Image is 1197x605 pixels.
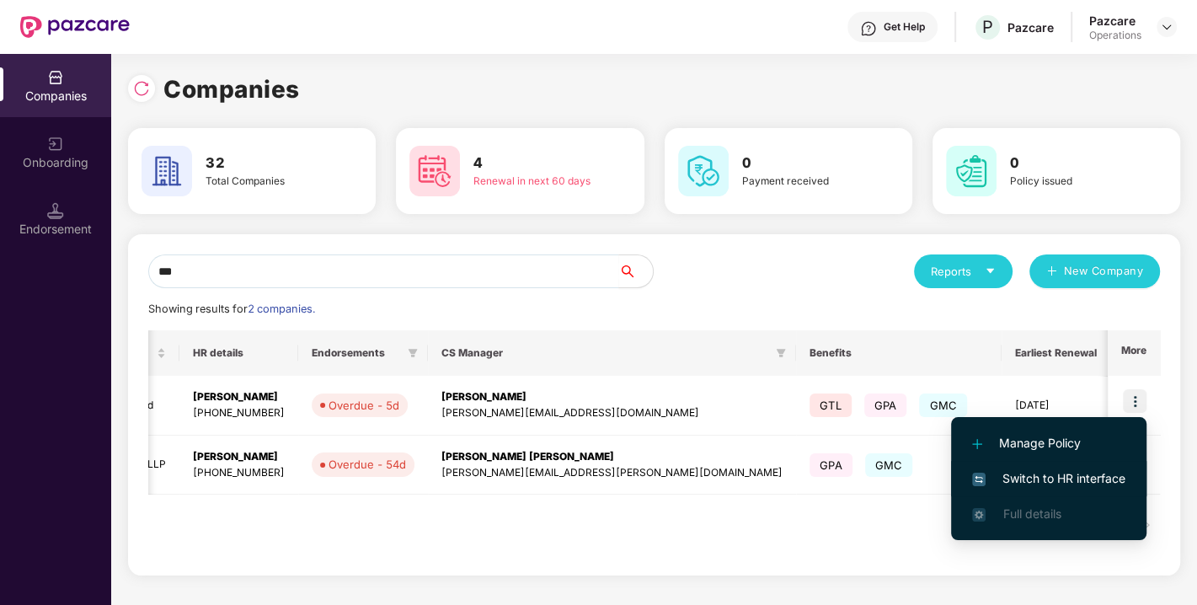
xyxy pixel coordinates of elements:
[193,449,285,465] div: [PERSON_NAME]
[810,453,852,477] span: GPA
[473,153,596,174] h3: 4
[409,146,460,196] img: svg+xml;base64,PHN2ZyB4bWxucz0iaHR0cDovL3d3dy53My5vcmcvMjAwMC9zdmciIHdpZHRoPSI2MCIgaGVpZ2h0PSI2MC...
[1002,506,1061,521] span: Full details
[1002,330,1110,376] th: Earliest Renewal
[972,508,986,522] img: svg+xml;base64,PHN2ZyB4bWxucz0iaHR0cDovL3d3dy53My5vcmcvMjAwMC9zdmciIHdpZHRoPSIxNi4zNjMiIGhlaWdodD...
[1123,389,1146,413] img: icon
[1141,520,1152,530] span: right
[972,439,982,449] img: svg+xml;base64,PHN2ZyB4bWxucz0iaHR0cDovL3d3dy53My5vcmcvMjAwMC9zdmciIHdpZHRoPSIxMi4yMDEiIGhlaWdodD...
[1064,263,1144,280] span: New Company
[441,449,783,465] div: [PERSON_NAME] [PERSON_NAME]
[1133,511,1160,538] li: Next Page
[618,254,654,288] button: search
[441,389,783,405] div: [PERSON_NAME]
[206,153,329,174] h3: 32
[1089,29,1141,42] div: Operations
[473,174,596,190] div: Renewal in next 60 days
[776,348,786,358] span: filter
[1010,174,1133,190] div: Policy issued
[982,17,993,37] span: P
[1108,330,1160,376] th: More
[1089,13,1141,29] div: Pazcare
[972,469,1125,488] span: Switch to HR interface
[248,302,315,315] span: 2 companies.
[179,330,298,376] th: HR details
[931,263,996,280] div: Reports
[864,394,907,417] span: GPA
[193,389,285,405] div: [PERSON_NAME]
[919,394,967,417] span: GMC
[47,69,64,86] img: svg+xml;base64,PHN2ZyBpZD0iQ29tcGFuaWVzIiB4bWxucz0iaHR0cDovL3d3dy53My5vcmcvMjAwMC9zdmciIHdpZHRoPS...
[860,20,877,37] img: svg+xml;base64,PHN2ZyBpZD0iSGVscC0zMngzMiIgeG1sbnM9Imh0dHA6Ly93d3cudzMub3JnLzIwMDAvc3ZnIiB3aWR0aD...
[742,174,865,190] div: Payment received
[133,80,150,97] img: svg+xml;base64,PHN2ZyBpZD0iUmVsb2FkLTMyeDMyIiB4bWxucz0iaHR0cDovL3d3dy53My5vcmcvMjAwMC9zdmciIHdpZH...
[193,465,285,481] div: [PHONE_NUMBER]
[47,202,64,219] img: svg+xml;base64,PHN2ZyB3aWR0aD0iMTQuNSIgaGVpZ2h0PSIxNC41IiB2aWV3Qm94PSIwIDAgMTYgMTYiIGZpbGw9Im5vbm...
[1010,153,1133,174] h3: 0
[810,394,852,417] span: GTL
[1007,19,1054,35] div: Pazcare
[946,146,997,196] img: svg+xml;base64,PHN2ZyB4bWxucz0iaHR0cDovL3d3dy53My5vcmcvMjAwMC9zdmciIHdpZHRoPSI2MCIgaGVpZ2h0PSI2MC...
[441,465,783,481] div: [PERSON_NAME][EMAIL_ADDRESS][PERSON_NAME][DOMAIN_NAME]
[884,20,925,34] div: Get Help
[163,71,300,108] h1: Companies
[678,146,729,196] img: svg+xml;base64,PHN2ZyB4bWxucz0iaHR0cDovL3d3dy53My5vcmcvMjAwMC9zdmciIHdpZHRoPSI2MCIgaGVpZ2h0PSI2MC...
[1002,376,1110,436] td: [DATE]
[404,343,421,363] span: filter
[329,397,399,414] div: Overdue - 5d
[142,146,192,196] img: svg+xml;base64,PHN2ZyB4bWxucz0iaHR0cDovL3d3dy53My5vcmcvMjAwMC9zdmciIHdpZHRoPSI2MCIgaGVpZ2h0PSI2MC...
[206,174,329,190] div: Total Companies
[796,330,1002,376] th: Benefits
[408,348,418,358] span: filter
[618,265,653,278] span: search
[972,434,1125,452] span: Manage Policy
[772,343,789,363] span: filter
[985,265,996,276] span: caret-down
[1029,254,1160,288] button: plusNew Company
[1160,20,1173,34] img: svg+xml;base64,PHN2ZyBpZD0iRHJvcGRvd24tMzJ4MzIiIHhtbG5zPSJodHRwOi8vd3d3LnczLm9yZy8yMDAwL3N2ZyIgd2...
[441,346,769,360] span: CS Manager
[329,456,406,473] div: Overdue - 54d
[47,136,64,153] img: svg+xml;base64,PHN2ZyB3aWR0aD0iMjAiIGhlaWdodD0iMjAiIHZpZXdCb3g9IjAgMCAyMCAyMCIgZmlsbD0ibm9uZSIgeG...
[1046,265,1057,279] span: plus
[742,153,865,174] h3: 0
[193,405,285,421] div: [PHONE_NUMBER]
[148,302,315,315] span: Showing results for
[20,16,130,38] img: New Pazcare Logo
[441,405,783,421] div: [PERSON_NAME][EMAIL_ADDRESS][DOMAIN_NAME]
[1133,511,1160,538] button: right
[312,346,401,360] span: Endorsements
[865,453,913,477] span: GMC
[972,473,986,486] img: svg+xml;base64,PHN2ZyB4bWxucz0iaHR0cDovL3d3dy53My5vcmcvMjAwMC9zdmciIHdpZHRoPSIxNiIgaGVpZ2h0PSIxNi...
